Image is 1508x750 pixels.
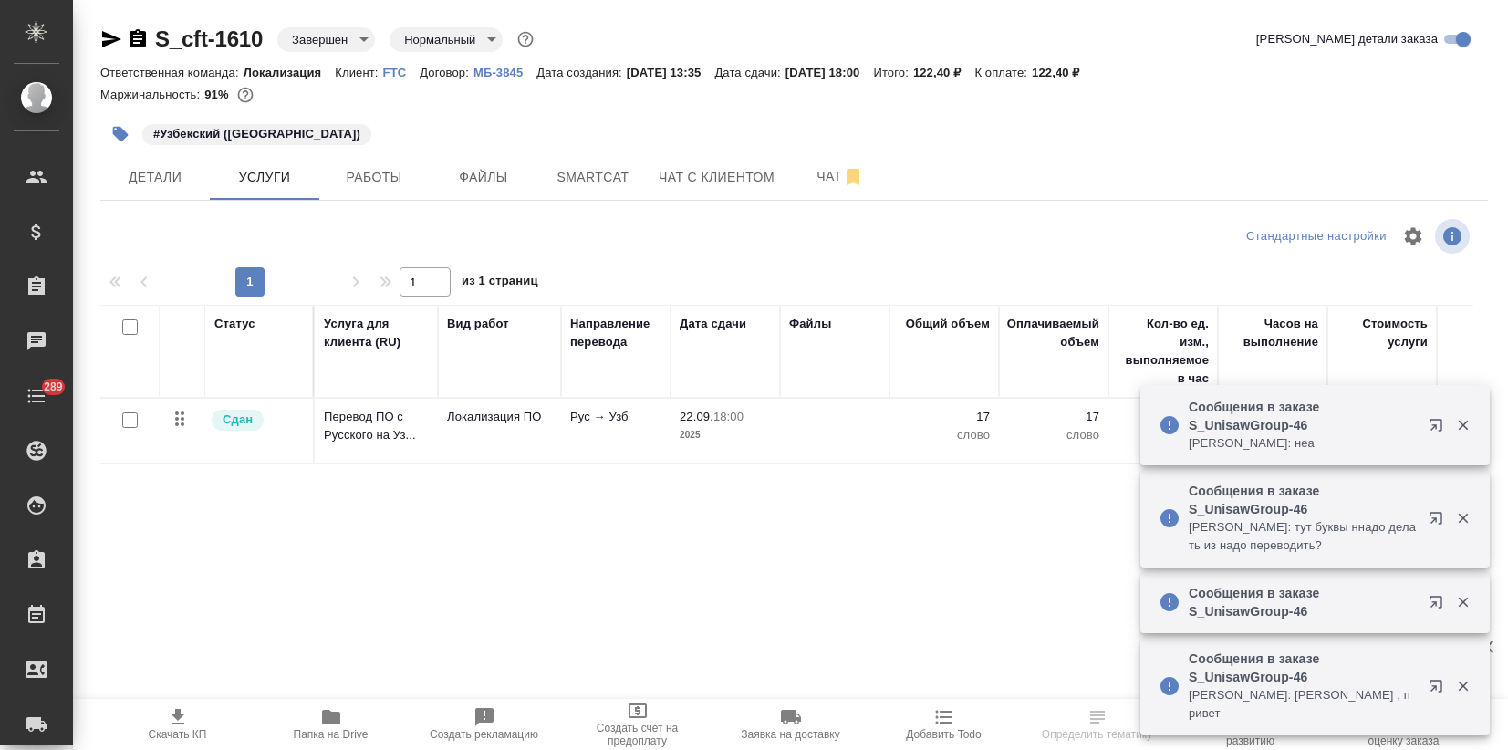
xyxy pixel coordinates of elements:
div: Статус [214,315,255,333]
a: 289 [5,373,68,419]
a: МБ-3845 [473,64,536,79]
button: Создать рекламацию [408,699,561,750]
div: Завершен [277,27,375,52]
p: #Узбекский ([GEOGRAPHIC_DATA]) [153,125,360,143]
span: Узбекский (Латиница) [140,125,373,141]
span: Чат с клиентом [659,166,775,189]
button: Добавить тэг [100,114,140,154]
p: 17 [1008,408,1099,426]
p: Маржинальность: [100,88,204,101]
div: Файлы [789,315,831,333]
button: Открыть в новой вкладке [1418,500,1461,544]
div: Стоимость услуги [1336,315,1428,351]
span: из 1 страниц [462,270,538,297]
span: Скачать КП [149,728,207,741]
button: Завершен [286,32,353,47]
button: Скопировать ссылку для ЯМессенджера [100,28,122,50]
p: [DATE] 18:00 [785,66,874,79]
svg: Отписаться [842,166,864,188]
p: 2025 [680,426,771,444]
p: 91% [204,88,233,101]
p: Клиент: [335,66,382,79]
div: Кол-во ед. изм., выполняемое в час [1118,315,1209,388]
button: Доп статусы указывают на важность/срочность заказа [514,27,537,51]
p: Сдан [223,411,253,429]
p: 200 [1118,408,1209,426]
p: Дата создания: [536,66,626,79]
p: Дата сдачи: [714,66,785,79]
p: [DATE] 13:35 [627,66,715,79]
p: слово [1118,426,1209,444]
button: Открыть в новой вкладке [1418,584,1461,628]
button: Создать счет на предоплату [561,699,714,750]
span: Файлы [440,166,527,189]
p: Ответственная команда: [100,66,244,79]
button: Скопировать ссылку [127,28,149,50]
p: FTC [383,66,421,79]
p: [PERSON_NAME]: тут буквы ннадо делать из надо переводить? [1189,518,1417,555]
p: 18:00 [713,410,744,423]
p: К оплате: [974,66,1032,79]
p: 22.09, [680,410,713,423]
p: слово [899,426,990,444]
button: Нормальный [399,32,481,47]
p: Локализация ПО [447,408,552,426]
button: Определить тематику [1021,699,1174,750]
p: 122,40 ₽ [1032,66,1094,79]
span: Детали [111,166,199,189]
a: S_cft-1610 [155,26,263,51]
span: Папка на Drive [294,728,369,741]
button: Папка на Drive [255,699,408,750]
div: Оплачиваемый объем [1007,315,1099,351]
p: [PERSON_NAME]: [PERSON_NAME] , привет [1189,686,1417,723]
button: 9.60 RUB; [234,83,257,107]
span: Smartcat [549,166,637,189]
p: Перевод ПО с Русского на Уз... [324,408,429,444]
button: Добавить Todo [868,699,1021,750]
span: Посмотреть информацию [1435,219,1473,254]
div: Часов на выполнение [1227,315,1318,351]
button: Закрыть [1444,417,1482,433]
div: Направление перевода [570,315,661,351]
button: Открыть в новой вкладке [1418,668,1461,712]
p: 122,40 ₽ [913,66,975,79]
span: Услуги [221,166,308,189]
span: Чат [796,165,884,188]
span: Работы [330,166,418,189]
span: 289 [33,378,74,396]
button: Закрыть [1444,678,1482,694]
p: Итого: [873,66,912,79]
p: Сообщения в заказе S_UnisawGroup-46 [1189,398,1417,434]
p: 17 [899,408,990,426]
div: Завершен [390,27,503,52]
p: Локализация [244,66,336,79]
span: [PERSON_NAME] детали заказа [1256,30,1438,48]
button: Открыть в новой вкладке [1418,407,1461,451]
div: Услуга для клиента (RU) [324,315,429,351]
p: МБ-3845 [473,66,536,79]
button: Закрыть [1444,594,1482,610]
span: Создать рекламацию [430,728,538,741]
div: Вид работ [447,315,509,333]
p: Рус → Узб [570,408,661,426]
a: FTC [383,64,421,79]
div: Дата сдачи [680,315,746,333]
span: Настроить таблицу [1391,214,1435,258]
p: Сообщения в заказе S_UnisawGroup-46 [1189,482,1417,518]
p: Договор: [420,66,473,79]
p: [PERSON_NAME]: неа [1189,434,1417,453]
button: Скачать КП [101,699,255,750]
div: split button [1242,223,1391,251]
span: Определить тематику [1042,728,1152,741]
p: Сообщения в заказе S_UnisawGroup-46 [1189,584,1417,620]
p: Сообщения в заказе S_UnisawGroup-46 [1189,650,1417,686]
p: слово [1008,426,1099,444]
div: Общий объем [906,315,990,333]
button: Закрыть [1444,510,1482,526]
button: Заявка на доставку [714,699,868,750]
span: Создать счет на предоплату [572,722,703,747]
span: Добавить Todo [906,728,981,741]
span: Заявка на доставку [741,728,839,741]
